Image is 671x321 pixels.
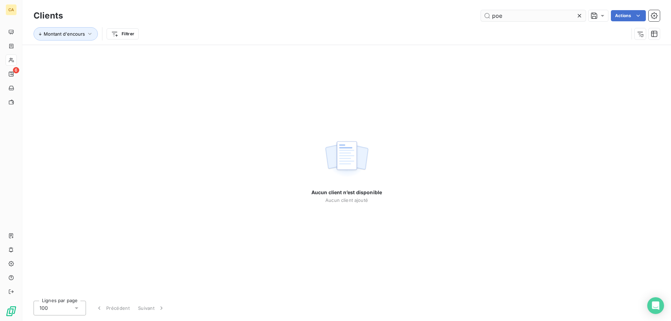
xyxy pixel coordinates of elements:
button: Actions [611,10,646,21]
h3: Clients [34,9,63,22]
span: Aucun client n’est disponible [311,189,382,196]
button: Montant d'encours [34,27,98,41]
img: empty state [324,137,369,181]
div: CA [6,4,17,15]
span: Aucun client ajouté [325,197,368,203]
span: Montant d'encours [44,31,85,37]
div: Open Intercom Messenger [647,297,664,314]
span: 6 [13,67,19,73]
button: Précédent [92,301,134,315]
input: Rechercher [481,10,586,21]
img: Logo LeanPay [6,306,17,317]
span: 100 [39,305,48,312]
button: Suivant [134,301,169,315]
button: Filtrer [107,28,139,39]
